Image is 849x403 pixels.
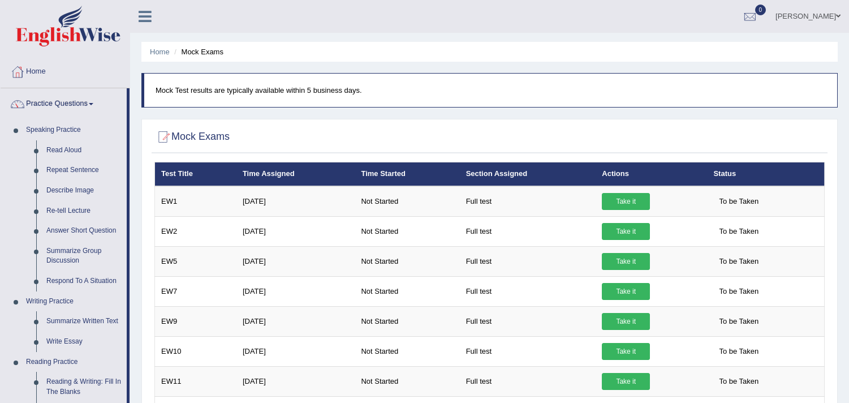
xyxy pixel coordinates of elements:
[236,216,355,246] td: [DATE]
[41,201,127,221] a: Re-tell Lecture
[602,193,650,210] a: Take it
[755,5,766,15] span: 0
[355,216,459,246] td: Not Started
[713,223,764,240] span: To be Taken
[41,332,127,352] a: Write Essay
[355,186,459,217] td: Not Started
[150,48,170,56] a: Home
[236,336,355,366] td: [DATE]
[460,366,596,396] td: Full test
[236,276,355,306] td: [DATE]
[460,306,596,336] td: Full test
[1,56,130,84] a: Home
[355,162,459,186] th: Time Started
[713,343,764,360] span: To be Taken
[602,343,650,360] a: Take it
[236,306,355,336] td: [DATE]
[21,352,127,372] a: Reading Practice
[155,186,236,217] td: EW1
[21,120,127,140] a: Speaking Practice
[602,373,650,390] a: Take it
[41,221,127,241] a: Answer Short Question
[355,276,459,306] td: Not Started
[602,253,650,270] a: Take it
[155,276,236,306] td: EW7
[460,162,596,186] th: Section Assigned
[236,246,355,276] td: [DATE]
[460,186,596,217] td: Full test
[713,313,764,330] span: To be Taken
[155,366,236,396] td: EW11
[707,162,824,186] th: Status
[154,128,230,145] h2: Mock Exams
[713,253,764,270] span: To be Taken
[460,246,596,276] td: Full test
[155,336,236,366] td: EW10
[602,283,650,300] a: Take it
[41,140,127,161] a: Read Aloud
[713,283,764,300] span: To be Taken
[1,88,127,117] a: Practice Questions
[713,193,764,210] span: To be Taken
[460,276,596,306] td: Full test
[41,311,127,332] a: Summarize Written Text
[460,216,596,246] td: Full test
[155,216,236,246] td: EW2
[41,160,127,181] a: Repeat Sentence
[41,241,127,271] a: Summarize Group Discussion
[602,313,650,330] a: Take it
[236,186,355,217] td: [DATE]
[155,306,236,336] td: EW9
[602,223,650,240] a: Take it
[155,246,236,276] td: EW5
[355,306,459,336] td: Not Started
[460,336,596,366] td: Full test
[41,271,127,291] a: Respond To A Situation
[355,246,459,276] td: Not Started
[713,373,764,390] span: To be Taken
[236,366,355,396] td: [DATE]
[236,162,355,186] th: Time Assigned
[171,46,223,57] li: Mock Exams
[355,336,459,366] td: Not Started
[41,372,127,402] a: Reading & Writing: Fill In The Blanks
[596,162,707,186] th: Actions
[156,85,826,96] p: Mock Test results are typically available within 5 business days.
[21,291,127,312] a: Writing Practice
[155,162,236,186] th: Test Title
[355,366,459,396] td: Not Started
[41,181,127,201] a: Describe Image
